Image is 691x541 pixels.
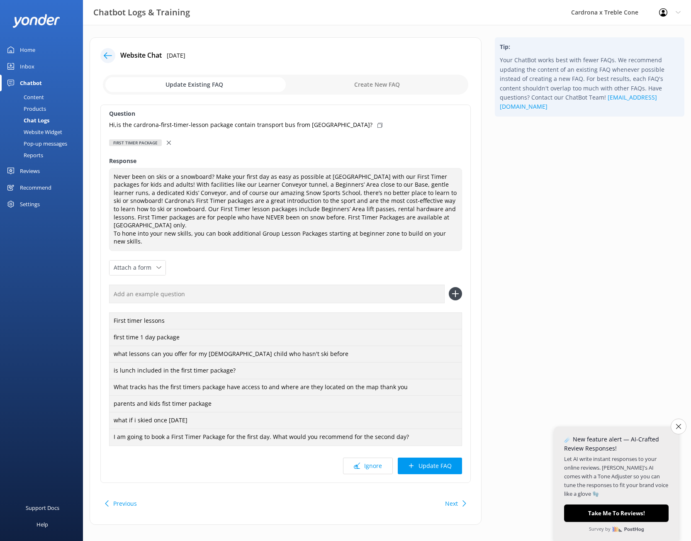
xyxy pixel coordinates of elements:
[445,495,458,512] button: Next
[20,163,40,179] div: Reviews
[5,115,49,126] div: Chat Logs
[93,6,190,19] h3: Chatbot Logs & Training
[5,149,83,161] a: Reports
[109,168,462,251] textarea: Never been on skis or a snowboard? Make your first day as easy as possible at [GEOGRAPHIC_DATA] w...
[109,379,462,396] div: What tracks has the first timers package have access to and where are they located on the map tha...
[109,346,462,363] div: what lessons can you offer for my [DEMOGRAPHIC_DATA] child who hasn't ski before
[398,458,462,474] button: Update FAQ
[500,42,679,51] h4: Tip:
[109,429,462,446] div: I am going to book a First Timer Package for the first day. What would you recommend for the seco...
[20,179,51,196] div: Recommend
[20,196,40,212] div: Settings
[20,41,35,58] div: Home
[5,138,67,149] div: Pop-up messages
[500,56,679,111] p: Your ChatBot works best with fewer FAQs. We recommend updating the content of an existing FAQ whe...
[109,156,462,166] label: Response
[5,91,44,103] div: Content
[5,91,83,103] a: Content
[26,500,59,516] div: Support Docs
[109,412,462,429] div: what if i skied once [DATE]
[109,362,462,380] div: is lunch included in the first timer package?
[109,312,462,330] div: First timer lessons
[5,126,83,138] a: Website Widget
[5,103,83,115] a: Products
[109,395,462,413] div: parents and kids fist timer package
[5,103,46,115] div: Products
[109,109,462,118] label: Question
[120,50,162,61] h4: Website Chat
[114,263,156,272] span: Attach a form
[20,75,42,91] div: Chatbot
[109,329,462,346] div: first time 1 day package
[343,458,393,474] button: Ignore
[5,149,43,161] div: Reports
[20,58,34,75] div: Inbox
[109,120,372,129] p: Hi,is the cardrona-first-timer-lesson package contain transport bus from [GEOGRAPHIC_DATA]?
[167,51,185,60] p: [DATE]
[5,138,83,149] a: Pop-up messages
[12,14,60,28] img: yonder-white-logo.png
[109,139,162,146] div: First Timer Package
[109,285,445,303] input: Add an example question
[36,516,48,533] div: Help
[113,495,137,512] button: Previous
[5,126,62,138] div: Website Widget
[5,115,83,126] a: Chat Logs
